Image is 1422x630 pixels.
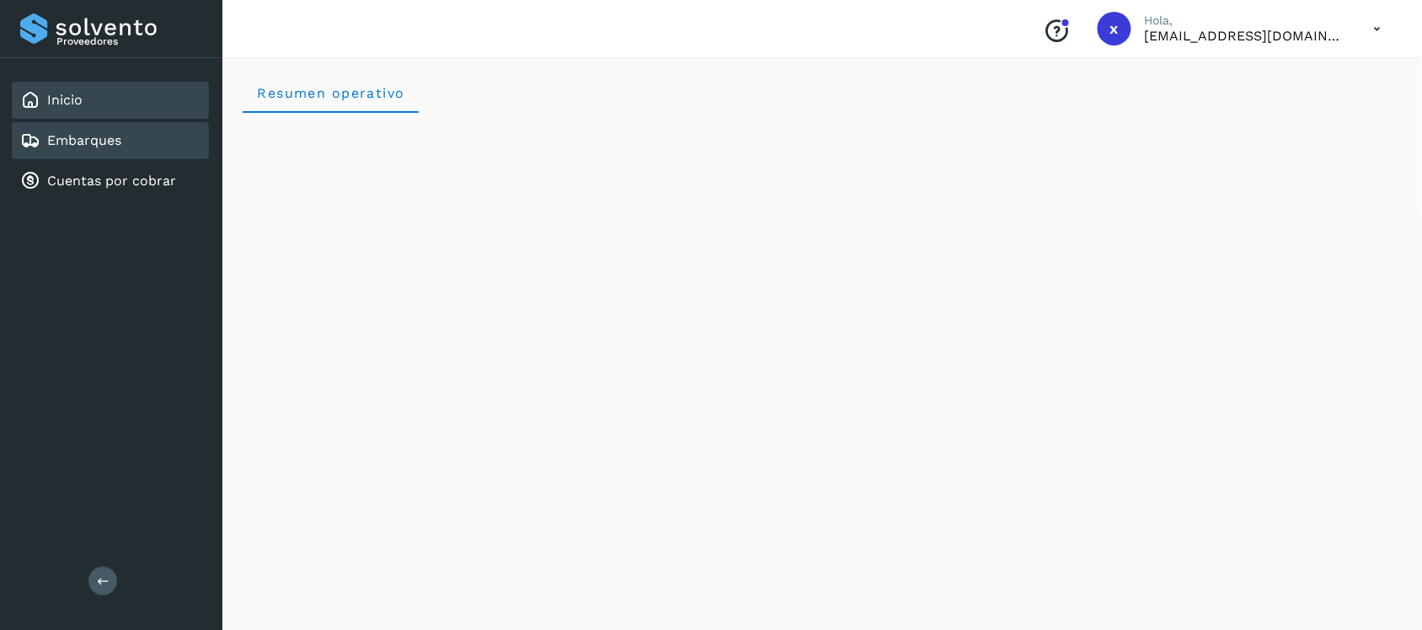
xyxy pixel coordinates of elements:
p: Hola, [1145,13,1347,28]
div: Inicio [12,82,209,119]
div: Embarques [12,122,209,159]
p: Proveedores [56,35,202,47]
span: Resumen operativo [256,85,405,101]
a: Inicio [47,92,83,108]
a: Embarques [47,132,121,148]
p: xmgm@transportesser.com.mx [1145,28,1347,44]
div: Cuentas por cobrar [12,163,209,200]
a: Cuentas por cobrar [47,173,176,189]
